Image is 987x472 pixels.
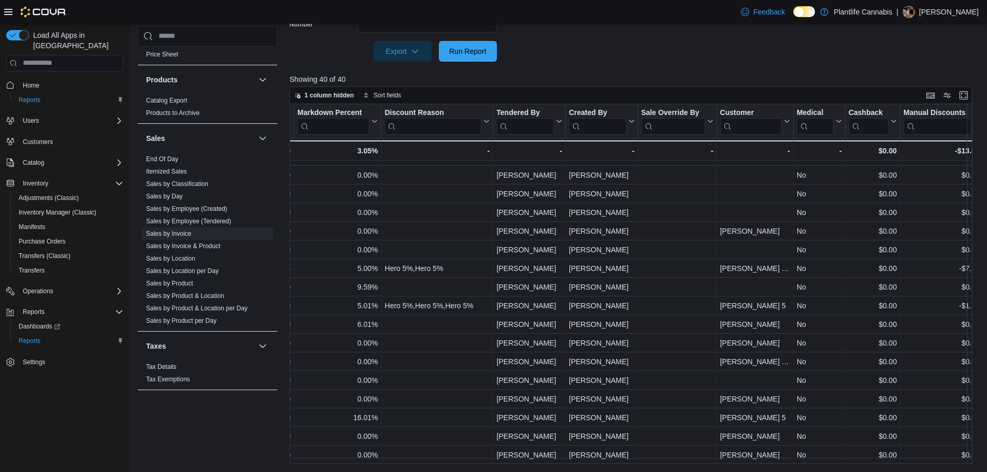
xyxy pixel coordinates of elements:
div: [PERSON_NAME] [569,244,635,256]
div: No [797,281,842,293]
div: - [569,145,635,157]
div: Cashback [848,108,888,134]
div: [PERSON_NAME] [496,281,562,293]
span: Catalog [23,159,44,167]
div: Products [138,94,277,123]
div: $0.00 [849,318,897,331]
div: $0.00 [849,411,897,424]
div: No [797,318,842,331]
div: $0.00 [904,318,980,331]
span: Reports [19,306,123,318]
div: $0.00 [849,337,897,349]
div: No [797,244,842,256]
p: [PERSON_NAME] [919,6,979,18]
button: Discount Reason [384,108,490,134]
div: Jessi Mascarin [903,6,915,18]
div: [PERSON_NAME] [496,262,562,275]
span: Tax Exemptions [146,375,190,383]
a: Sales by Employee (Created) [146,205,227,212]
div: Manual Discounts [904,108,971,118]
span: Users [23,117,39,125]
a: Reports [15,94,45,106]
div: $0.00 [227,150,291,163]
span: Reports [19,96,40,104]
button: Cashback [848,108,896,134]
button: Home [2,78,127,93]
span: Inventory Manager (Classic) [19,208,96,217]
div: 3.05% [297,145,378,157]
button: Users [19,115,43,127]
div: Hero 5%,Hero 5%,Hero 5% [384,299,490,312]
div: 0.00% [297,355,378,368]
div: $0.00 [849,262,897,275]
div: -$1.10 [904,299,980,312]
span: Export [380,41,425,62]
div: $0.00 [227,225,291,237]
div: Hero 5%,Hero 5% [384,262,490,275]
div: 0.00% [297,374,378,387]
div: Markdown Percent [297,108,369,134]
button: Reports [19,306,49,318]
span: Operations [23,287,53,295]
span: 1 column hidden [305,91,354,99]
div: $0.00 [904,225,980,237]
div: 5.01% [297,299,378,312]
div: $0.00 [227,337,291,349]
span: Adjustments (Classic) [15,192,123,204]
div: $0.00 [904,337,980,349]
div: $0.00 [849,281,897,293]
div: [PERSON_NAME] [569,262,635,275]
a: Tax Details [146,363,177,370]
a: Sales by Classification [146,180,208,188]
div: No [797,188,842,200]
span: Reports [15,335,123,347]
div: Medical [796,108,833,134]
div: [PERSON_NAME] [496,225,562,237]
button: 1 column hidden [290,89,358,102]
span: Dashboards [15,320,123,333]
div: 0.00% [297,393,378,405]
span: Transfers [15,264,123,277]
div: Sale Override By [641,108,705,134]
button: Settings [2,354,127,369]
button: Manifests [10,220,127,234]
div: [PERSON_NAME] [569,299,635,312]
span: Products to Archive [146,109,199,117]
p: Showing 40 of 40 [290,74,980,84]
div: $0.00 [227,169,291,181]
div: - [384,145,490,157]
a: Feedback [737,2,789,22]
button: Sales [256,132,269,145]
a: Adjustments (Classic) [15,192,83,204]
button: Sales [146,133,254,144]
span: Transfers (Classic) [15,250,123,262]
span: Load All Apps in [GEOGRAPHIC_DATA] [29,30,123,51]
div: No [797,393,842,405]
div: [PERSON_NAME] [496,337,562,349]
div: $0.00 [227,393,291,405]
div: [PERSON_NAME] [569,150,635,163]
div: [PERSON_NAME] [720,430,790,442]
button: Catalog [2,155,127,170]
div: - [496,145,562,157]
button: Purchase Orders [10,234,127,249]
a: Sales by Day [146,193,183,200]
div: Pricing [138,48,277,65]
div: -$55.80 [227,145,291,157]
span: Sales by Day [146,192,183,201]
div: $0.00 [904,206,980,219]
div: [PERSON_NAME] [496,150,562,163]
div: No [797,299,842,312]
div: No [797,169,842,181]
div: $0.00 [849,393,897,405]
div: 0.00% [297,337,378,349]
button: Inventory [19,177,52,190]
div: 16.01% [297,411,378,424]
div: $0.00 [849,355,897,368]
div: 0.00% [297,188,378,200]
span: Adjustments (Classic) [19,194,79,202]
span: Tax Details [146,363,177,371]
div: [PERSON_NAME] [569,430,635,442]
div: [PERSON_NAME] Duck [720,355,790,368]
div: Medical [796,108,833,118]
